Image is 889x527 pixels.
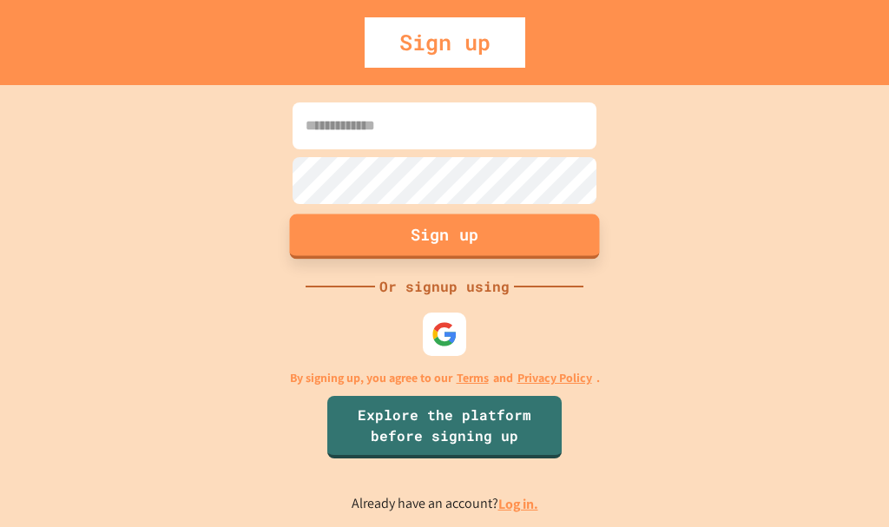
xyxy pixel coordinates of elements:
[375,276,514,297] div: Or signup using
[327,396,562,458] a: Explore the platform before signing up
[517,369,592,387] a: Privacy Policy
[290,369,600,387] p: By signing up, you agree to our and .
[352,493,538,515] p: Already have an account?
[365,17,525,68] div: Sign up
[498,495,538,513] a: Log in.
[457,369,489,387] a: Terms
[290,214,600,259] button: Sign up
[431,321,458,347] img: google-icon.svg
